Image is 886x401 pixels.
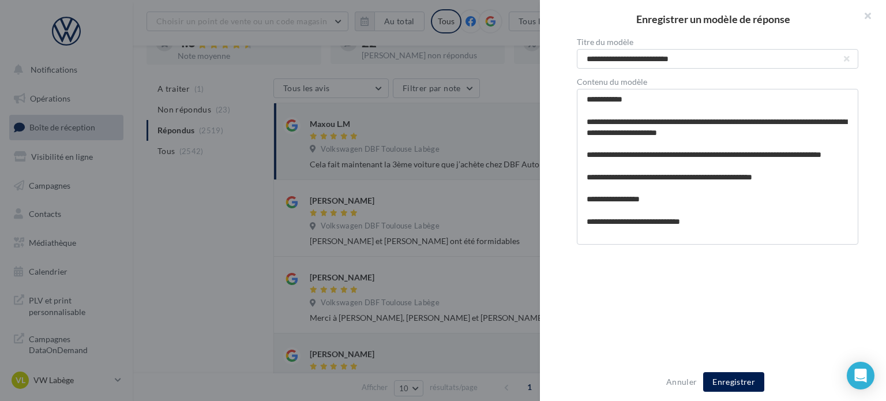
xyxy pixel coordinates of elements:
[577,38,858,46] label: Titre du modèle
[703,372,764,392] button: Enregistrer
[577,78,858,86] label: Contenu du modèle
[662,375,701,389] button: Annuler
[558,14,868,24] h2: Enregistrer un modèle de réponse
[847,362,874,389] div: Open Intercom Messenger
